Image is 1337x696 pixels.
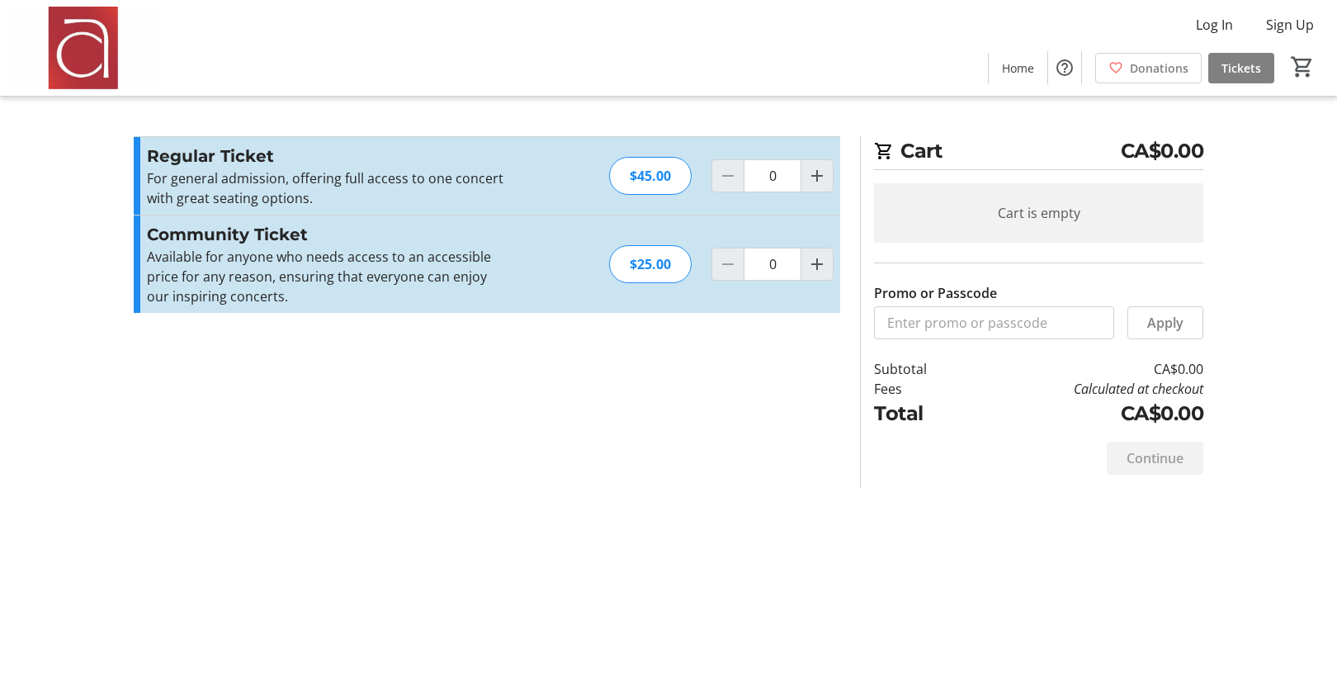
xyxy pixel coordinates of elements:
h2: Cart [874,136,1203,170]
img: Amadeus Choir of Greater Toronto 's Logo [10,7,157,89]
span: Sign Up [1266,15,1314,35]
button: Increment by one [801,249,833,280]
div: Cart is empty [874,183,1203,243]
input: Enter promo or passcode [874,306,1114,339]
div: $45.00 [609,157,692,195]
button: Apply [1127,306,1203,339]
div: $25.00 [609,245,692,283]
span: Apply [1147,313,1183,333]
span: Tickets [1221,59,1261,77]
h3: Regular Ticket [147,144,508,168]
span: Home [1002,59,1034,77]
span: Donations [1130,59,1188,77]
p: For general admission, offering full access to one concert with great seating options. [147,168,508,208]
a: Tickets [1208,53,1274,83]
td: Total [874,399,970,428]
button: Help [1048,51,1081,84]
p: Available for anyone who needs access to an accessible price for any reason, ensuring that everyo... [147,247,508,306]
td: CA$0.00 [970,359,1203,379]
a: Donations [1095,53,1202,83]
button: Log In [1183,12,1246,38]
input: Regular Ticket Quantity [744,159,801,192]
td: Calculated at checkout [970,379,1203,399]
input: Community Ticket Quantity [744,248,801,281]
label: Promo or Passcode [874,283,997,303]
h3: Community Ticket [147,222,508,247]
td: CA$0.00 [970,399,1203,428]
span: CA$0.00 [1121,136,1204,166]
a: Home [989,53,1047,83]
button: Cart [1287,52,1317,82]
button: Increment by one [801,160,833,192]
span: Log In [1196,15,1233,35]
td: Subtotal [874,359,970,379]
button: Sign Up [1253,12,1327,38]
td: Fees [874,379,970,399]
